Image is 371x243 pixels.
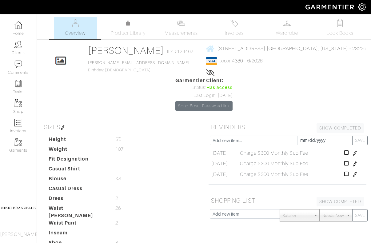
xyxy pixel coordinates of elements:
[175,84,233,91] div: Status:
[44,185,111,195] dt: Casual Dress
[322,209,344,222] span: Needs Now
[317,197,364,206] a: SHOW COMPLETED
[240,171,308,178] span: Charge $300 Monthly Sub Fee
[318,17,361,39] a: Look Books
[353,172,357,177] img: pen-cf24a1663064a2ec1b9c1bd2387e9de7a2fa800b781884d57f21acf72779bad2.png
[14,80,22,87] img: reminder-icon-8004d30b9f0a5d33ae49ab947aed9ed385cf756f9e5892f1edd6e32f2345188e.png
[211,171,228,178] span: [DATE]
[42,121,199,133] h5: SIZES
[206,84,233,91] span: Has access
[107,20,150,37] a: Product Library
[276,30,298,37] span: Wardrobe
[115,219,118,227] span: 2
[175,77,233,84] span: Garmentier Client:
[336,19,344,27] img: todo-9ac3debb85659649dc8f770b8b6100bb5dab4b48dedcbae339e5042a72dfd3cc.svg
[240,149,308,157] span: Charge $300 Monthly Sub Fee
[115,136,122,143] span: 5'5
[44,175,111,185] dt: Blouse
[206,45,366,52] a: [STREET_ADDRESS] [GEOGRAPHIC_DATA], [US_STATE] - 23226
[44,145,111,155] dt: Weight
[225,30,244,37] span: Invoices
[65,30,86,37] span: Overview
[209,121,366,133] h5: REMINDERS
[217,46,366,51] span: [STREET_ADDRESS] [GEOGRAPHIC_DATA], [US_STATE] - 23226
[175,92,233,99] div: Last Login: [DATE]
[213,17,256,39] a: Invoices
[210,136,297,145] input: Add new item...
[44,136,111,145] dt: Height
[14,99,22,107] img: garments-icon-b7da505a4dc4fd61783c78ac3ca0ef83fa9d6f193b1c9dc38574b1d14d53ca28.png
[160,17,203,39] a: Measurements
[265,17,309,39] a: Wardrobe
[165,30,198,37] span: Measurements
[44,229,111,239] dt: Inseam
[282,209,311,222] span: Retailer
[44,155,111,165] dt: Fit Designation
[88,61,189,72] span: Birthday: [DEMOGRAPHIC_DATA]
[352,136,368,145] button: SAVE
[206,57,217,65] img: visa-934b35602734be37eb7d5d7e5dbcd2044c359bf20a24dc3361ca3fa54326a8a7.png
[211,160,228,167] span: [DATE]
[326,30,354,37] span: Look Books
[302,2,358,12] img: garmentier-logo-header-white-b43fb05a5012e4ada735d5af1a66efaba907eab6374d6393d1fbf88cb4ef424d.png
[283,19,291,27] img: wardrobe-487a4870c1b7c33e795ec22d11cfc2ed9d08956e64fb3008fe2437562e282088.svg
[44,195,111,205] dt: Dress
[358,3,366,11] img: gear-icon-white-bd11855cb880d31180b6d7d6211b90ccbf57a29d726f0c71d8c61bd08dd39cc2.png
[115,195,118,202] span: 2
[353,161,357,166] img: pen-cf24a1663064a2ec1b9c1bd2387e9de7a2fa800b781884d57f21acf72779bad2.png
[71,19,79,27] img: basicinfo-40fd8af6dae0f16599ec9e87c0ef1c0a1fdea2edbe929e3d69a839185d80c458.svg
[44,219,111,229] dt: Waist Pant
[44,165,111,175] dt: Casual Shirt
[353,151,357,156] img: pen-cf24a1663064a2ec1b9c1bd2387e9de7a2fa800b781884d57f21acf72779bad2.png
[14,60,22,68] img: comment-icon-a0a6a9ef722e966f86d9cbdc48e553b5cf19dbc54f86b18d962a5391bc8f6eb6.png
[88,45,164,56] a: [PERSON_NAME]
[115,175,122,182] span: XS
[54,17,97,39] a: Overview
[111,30,146,37] span: Product Library
[60,125,65,130] img: pen-cf24a1663064a2ec1b9c1bd2387e9de7a2fa800b781884d57f21acf72779bad2.png
[14,41,22,48] img: clients-icon-6bae9207a08558b7cb47a8932f037763ab4055f8c8b6bfacd5dc20c3e0201464.png
[177,19,185,27] img: measurements-466bbee1fd09ba9460f595b01e5d73f9e2bff037440d3c8f018324cb6cdf7a4a.svg
[14,138,22,146] img: garments-icon-b7da505a4dc4fd61783c78ac3ca0ef83fa9d6f193b1c9dc38574b1d14d53ca28.png
[115,145,124,153] span: 107
[317,123,364,133] a: SHOW COMPLETED
[88,61,189,65] a: [PERSON_NAME][EMAIL_ADDRESS][DOMAIN_NAME]
[14,21,22,29] img: dashboard-icon-dbcd8f5a0b271acd01030246c82b418ddd0df26cd7fceb0bd07c9910d44c42f6.png
[167,48,194,55] span: ID: #124497
[210,209,280,219] input: Add new item
[14,119,22,126] img: orders-icon-0abe47150d42831381b5fb84f609e132dff9fe21cb692f30cb5eec754e2cba89.png
[211,149,228,157] span: [DATE]
[115,205,121,212] span: 26
[175,101,233,111] a: Send Reset Password link
[230,19,238,27] img: orders-27d20c2124de7fd6de4e0e44c1d41de31381a507db9b33961299e4e07d508b8c.svg
[240,160,308,167] span: Charge $300 Monthly Sub Fee
[221,58,263,64] a: xxxx-4380 - 6/2026
[209,194,366,207] h5: SHOPPING LIST
[352,209,368,221] button: SAVE
[44,205,111,219] dt: Waist [PERSON_NAME]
